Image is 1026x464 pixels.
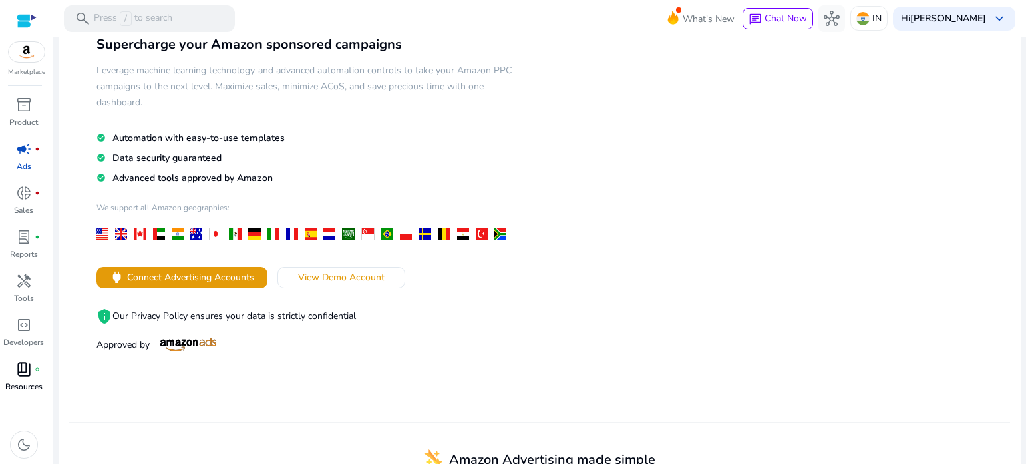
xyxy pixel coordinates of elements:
p: Reports [10,248,38,260]
span: fiber_manual_record [35,234,40,240]
img: amazon.svg [9,42,45,62]
span: search [75,11,91,27]
span: fiber_manual_record [35,367,40,372]
span: View Demo Account [298,270,385,284]
button: View Demo Account [277,267,405,288]
span: Chat Now [765,12,807,25]
img: in.svg [856,12,870,25]
span: dark_mode [16,437,32,453]
span: hub [824,11,840,27]
span: Data security guaranteed [112,152,222,164]
h3: Supercharge your Amazon sponsored campaigns [96,37,513,53]
p: Ads [17,160,31,172]
span: code_blocks [16,317,32,333]
span: What's New [683,7,735,31]
button: hub [818,5,845,32]
span: handyman [16,273,32,289]
p: Sales [14,204,33,216]
span: Automation with easy-to-use templates [112,132,285,144]
mat-icon: check_circle [96,132,106,144]
p: Developers [3,336,44,349]
span: keyboard_arrow_down [991,11,1007,27]
span: Connect Advertising Accounts [127,270,254,284]
span: power [109,270,124,285]
p: Marketplace [8,67,45,77]
p: Press to search [94,11,172,26]
span: donut_small [16,185,32,201]
p: Resources [5,381,43,393]
p: Tools [14,292,34,304]
h4: We support all Amazon geographies: [96,202,513,223]
span: lab_profile [16,229,32,245]
span: fiber_manual_record [35,146,40,152]
span: fiber_manual_record [35,190,40,196]
button: powerConnect Advertising Accounts [96,267,267,288]
div: Chat Now [83,319,178,344]
h5: Leverage machine learning technology and advanced automation controls to take your Amazon PPC cam... [96,63,513,111]
p: Approved by [96,338,513,352]
span: / [120,11,132,26]
span: inventory_2 [16,97,32,113]
div: Conversation(s) [69,75,224,93]
span: book_4 [16,361,32,377]
p: Our Privacy Policy ensures your data is strictly confidential [96,308,513,324]
p: IN [872,7,882,30]
mat-icon: check_circle [96,152,106,164]
p: Product [9,116,38,128]
button: chatChat Now [743,8,813,29]
b: [PERSON_NAME] [910,12,986,25]
span: Advanced tools approved by Amazon [112,172,273,184]
span: No previous conversation [71,164,190,299]
mat-icon: check_circle [96,172,106,184]
p: Hi [901,14,986,23]
span: chat [749,13,762,26]
mat-icon: privacy_tip [96,308,112,324]
div: Minimize live chat window [219,7,251,39]
span: campaign [16,141,32,157]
